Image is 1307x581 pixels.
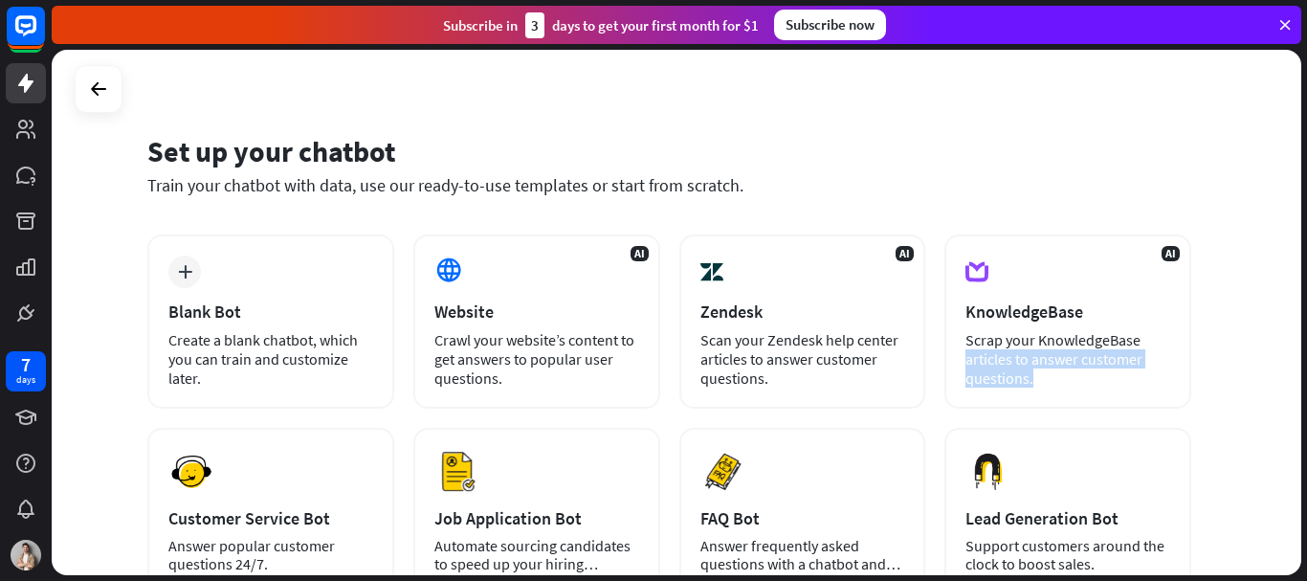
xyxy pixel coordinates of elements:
div: 3 [525,12,544,38]
span: AI [1162,246,1180,261]
div: Subscribe now [774,10,886,40]
button: Open LiveChat chat widget [15,8,73,65]
div: Scan your Zendesk help center articles to answer customer questions. [700,330,905,388]
div: FAQ Bot [700,507,905,529]
div: Answer frequently asked questions with a chatbot and save your time. [700,537,905,573]
div: KnowledgeBase [965,301,1170,323]
div: days [16,373,35,387]
div: v 4.0.25 [54,31,94,46]
div: Blank Bot [168,301,373,323]
div: Zendesk [700,301,905,323]
div: Lead Generation Bot [965,507,1170,529]
div: Customer Service Bot [168,507,373,529]
span: AI [896,246,914,261]
img: tab_keywords_by_traffic_grey.svg [190,111,206,126]
div: Train your chatbot with data, use our ready-to-use templates or start from scratch. [147,174,1191,196]
div: Domain: [DOMAIN_NAME] [50,50,210,65]
div: 7 [21,356,31,373]
img: website_grey.svg [31,50,46,65]
div: Automate sourcing candidates to speed up your hiring process. [434,537,639,573]
div: Set up your chatbot [147,133,1191,169]
div: Support customers around the clock to boost sales. [965,537,1170,573]
a: 7 days [6,351,46,391]
span: AI [631,246,649,261]
div: Scrap your KnowledgeBase articles to answer customer questions. [965,330,1170,388]
div: Keywords by Traffic [211,113,322,125]
div: Domain Overview [73,113,171,125]
img: logo_orange.svg [31,31,46,46]
div: Crawl your website’s content to get answers to popular user questions. [434,330,639,388]
div: Create a blank chatbot, which you can train and customize later. [168,330,373,388]
div: Subscribe in days to get your first month for $1 [443,12,759,38]
div: Website [434,301,639,323]
div: Answer popular customer questions 24/7. [168,537,373,573]
img: tab_domain_overview_orange.svg [52,111,67,126]
div: Job Application Bot [434,507,639,529]
i: plus [178,265,192,279]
